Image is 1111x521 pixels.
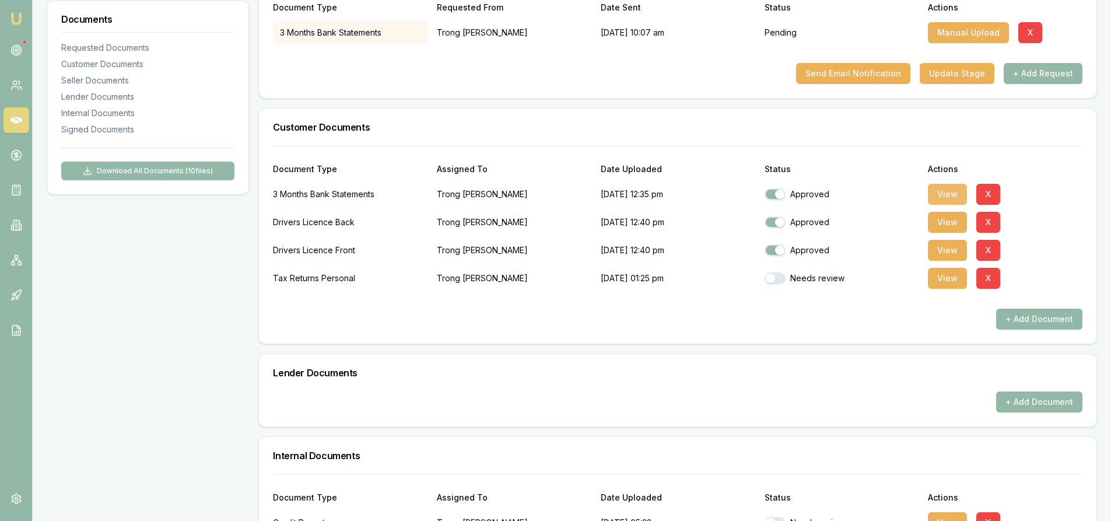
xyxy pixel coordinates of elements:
button: Send Email Notification [796,63,910,84]
h3: Documents [61,15,234,24]
p: [DATE] 01:25 pm [601,267,755,290]
div: Status [765,494,919,502]
div: Actions [928,494,1082,502]
button: + Add Request [1004,63,1082,84]
div: [DATE] 10:07 am [601,21,755,44]
div: Status [765,165,919,173]
div: Document Type [273,165,427,173]
button: Download All Documents (10files) [61,162,234,180]
button: X [976,240,1000,261]
p: Trong [PERSON_NAME] [437,21,591,44]
div: Approved [765,244,919,256]
button: X [976,184,1000,205]
div: 3 Months Bank Statements [273,21,427,44]
div: Requested From [437,4,591,12]
div: Seller Documents [61,75,234,86]
p: [DATE] 12:40 pm [601,239,755,262]
button: X [1018,22,1042,43]
div: Tax Returns Personal [273,267,427,290]
div: Actions [928,4,1082,12]
div: Customer Documents [61,58,234,70]
p: Trong [PERSON_NAME] [437,211,591,234]
button: Update Stage [920,63,994,84]
button: View [928,268,967,289]
div: 3 Months Bank Statements [273,183,427,206]
p: [DATE] 12:40 pm [601,211,755,234]
div: Drivers Licence Back [273,211,427,234]
button: View [928,240,967,261]
div: Signed Documents [61,124,234,135]
h3: Lender Documents [273,368,1082,377]
p: [DATE] 12:35 pm [601,183,755,206]
button: + Add Document [996,391,1082,412]
div: Drivers Licence Front [273,239,427,262]
div: Actions [928,165,1082,173]
div: Status [765,4,919,12]
div: Requested Documents [61,42,234,54]
div: Assigned To [437,494,591,502]
button: X [976,212,1000,233]
button: + Add Document [996,309,1082,330]
h3: Internal Documents [273,451,1082,460]
div: Approved [765,216,919,228]
div: Assigned To [437,165,591,173]
img: emu-icon-u.png [9,12,23,26]
div: Document Type [273,4,427,12]
div: Date Uploaded [601,494,755,502]
p: Trong [PERSON_NAME] [437,239,591,262]
div: Date Sent [601,4,755,12]
div: Approved [765,188,919,200]
h3: Customer Documents [273,123,1082,132]
button: X [976,268,1000,289]
p: Pending [765,27,797,39]
div: Needs review [765,272,919,284]
div: Internal Documents [61,107,234,119]
button: View [928,212,967,233]
button: View [928,184,967,205]
div: Lender Documents [61,91,234,103]
p: Trong [PERSON_NAME] [437,267,591,290]
div: Date Uploaded [601,165,755,173]
div: Document Type [273,494,427,502]
button: Manual Upload [928,22,1009,43]
p: Trong [PERSON_NAME] [437,183,591,206]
